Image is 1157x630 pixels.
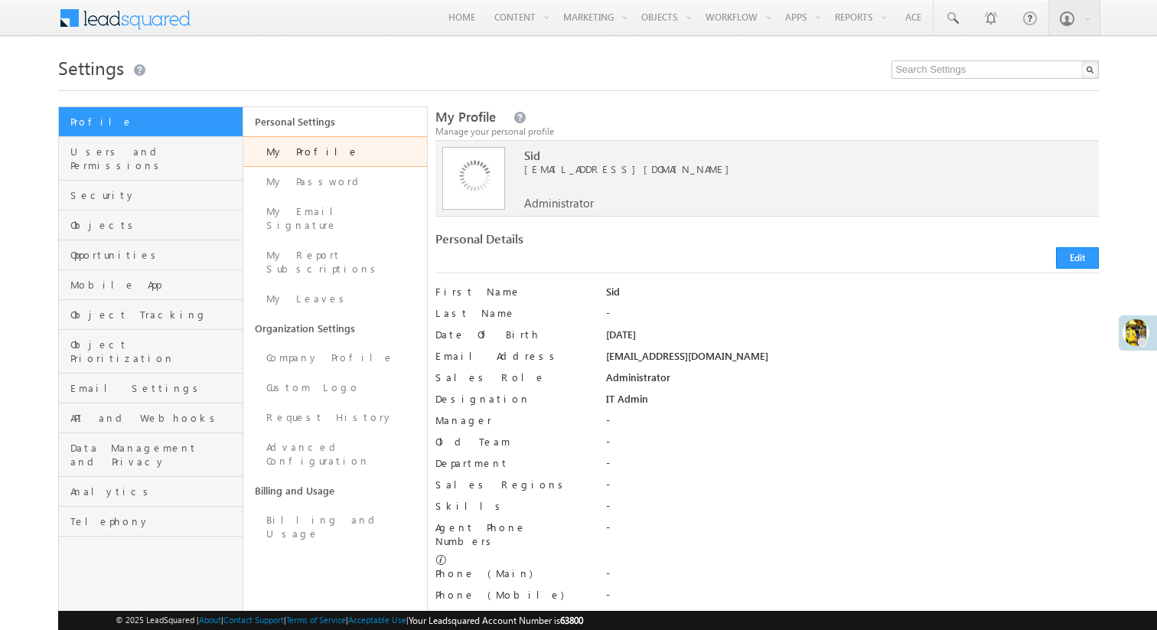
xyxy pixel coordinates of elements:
[243,403,428,433] a: Request History
[70,145,239,172] span: Users and Permissions
[243,136,428,167] a: My Profile
[243,167,428,197] a: My Password
[524,162,1055,176] span: [EMAIL_ADDRESS][DOMAIN_NAME]
[243,373,428,403] a: Custom Logo
[59,181,243,211] a: Security
[435,435,588,449] label: Old Team
[70,514,239,528] span: Telephony
[606,285,1100,306] div: Sid
[560,615,583,626] span: 63800
[435,588,564,602] label: Phone (Mobile)
[435,232,758,253] div: Personal Details
[59,374,243,403] a: Email Settings
[243,284,428,314] a: My Leaves
[435,456,588,470] label: Department
[70,188,239,202] span: Security
[199,615,221,625] a: About
[70,308,239,322] span: Object Tracking
[286,615,346,625] a: Terms of Service
[59,240,243,270] a: Opportunities
[348,615,406,625] a: Acceptable Use
[606,392,1100,413] div: IT Admin
[243,343,428,373] a: Company Profile
[606,413,1100,435] div: -
[435,413,588,427] label: Manager
[243,476,428,505] a: Billing and Usage
[435,285,588,299] label: First Name
[116,613,583,628] span: © 2025 LeadSquared | | | | |
[70,115,239,129] span: Profile
[435,328,588,341] label: Date Of Birth
[435,392,588,406] label: Designation
[435,521,588,548] label: Agent Phone Numbers
[59,270,243,300] a: Mobile App
[435,478,588,491] label: Sales Regions
[70,441,239,468] span: Data Management and Privacy
[606,456,1100,478] div: -
[435,370,588,384] label: Sales Role
[59,211,243,240] a: Objects
[70,218,239,232] span: Objects
[70,485,239,498] span: Analytics
[1056,247,1099,269] button: Edit
[524,149,1055,162] span: Sid
[606,349,1100,370] div: [EMAIL_ADDRESS][DOMAIN_NAME]
[606,499,1100,521] div: -
[59,137,243,181] a: Users and Permissions
[606,566,1100,588] div: -
[223,615,284,625] a: Contact Support
[243,433,428,476] a: Advanced Configuration
[243,107,428,136] a: Personal Settings
[243,240,428,284] a: My Report Subscriptions
[70,411,239,425] span: API and Webhooks
[59,507,243,537] a: Telephony
[70,248,239,262] span: Opportunities
[606,328,1100,349] div: [DATE]
[435,108,496,126] span: My Profile
[59,403,243,433] a: API and Webhooks
[435,306,588,320] label: Last Name
[606,435,1100,456] div: -
[59,433,243,477] a: Data Management and Privacy
[606,521,1100,542] div: -
[435,609,588,623] label: Phone (Others)
[435,566,588,580] label: Phone (Main)
[435,349,588,363] label: Email Address
[435,125,1099,139] div: Manage your personal profile
[409,615,583,626] span: Your Leadsquared Account Number is
[70,338,239,365] span: Object Prioritization
[243,197,428,240] a: My Email Signature
[606,588,1100,609] div: -
[59,107,243,137] a: Profile
[243,505,428,549] a: Billing and Usage
[243,314,428,343] a: Organization Settings
[59,330,243,374] a: Object Prioritization
[59,300,243,330] a: Object Tracking
[606,370,1100,392] div: Administrator
[891,60,1099,79] input: Search Settings
[606,306,1100,328] div: -
[606,478,1100,499] div: -
[70,278,239,292] span: Mobile App
[58,55,124,80] span: Settings
[435,499,588,513] label: Skills
[524,196,594,210] span: Administrator
[70,381,239,395] span: Email Settings
[59,477,243,507] a: Analytics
